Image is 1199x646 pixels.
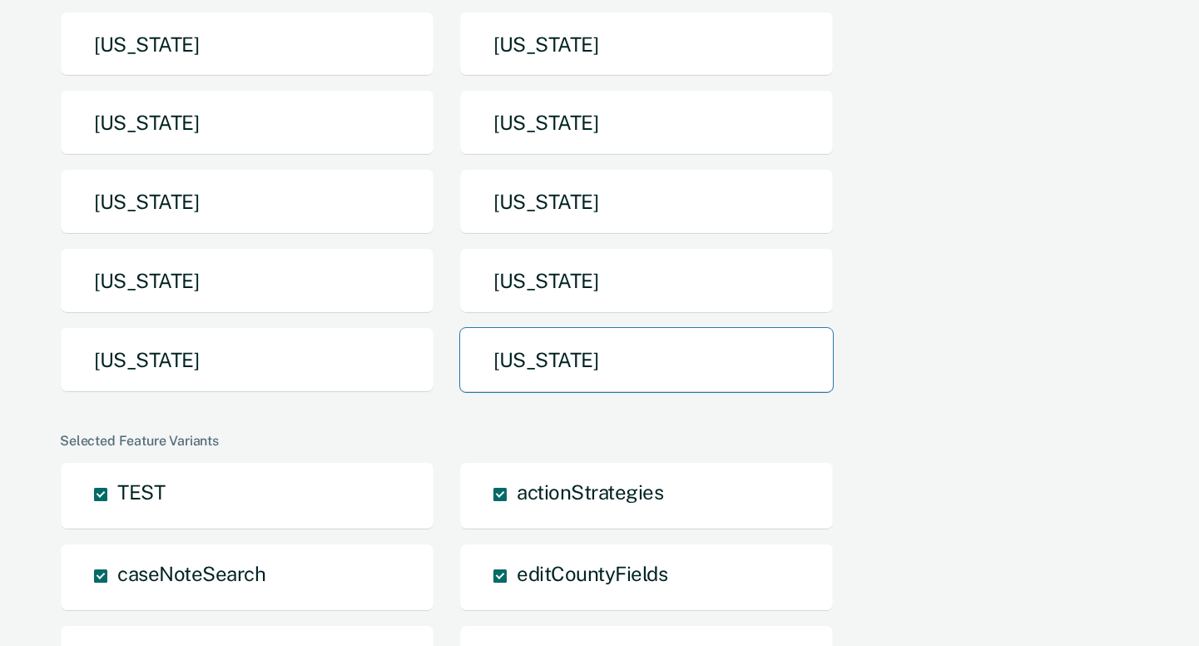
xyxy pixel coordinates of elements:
button: [US_STATE] [60,90,434,156]
button: [US_STATE] [60,248,434,314]
span: TEST [117,480,165,504]
button: [US_STATE] [60,327,434,393]
button: [US_STATE] [459,169,834,235]
button: [US_STATE] [60,12,434,77]
button: [US_STATE] [459,90,834,156]
button: [US_STATE] [459,248,834,314]
button: [US_STATE] [459,12,834,77]
button: [US_STATE] [459,327,834,393]
span: actionStrategies [517,480,663,504]
button: [US_STATE] [60,169,434,235]
span: editCountyFields [517,562,667,585]
span: caseNoteSearch [117,562,265,585]
div: Selected Feature Variants [60,433,1132,449]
